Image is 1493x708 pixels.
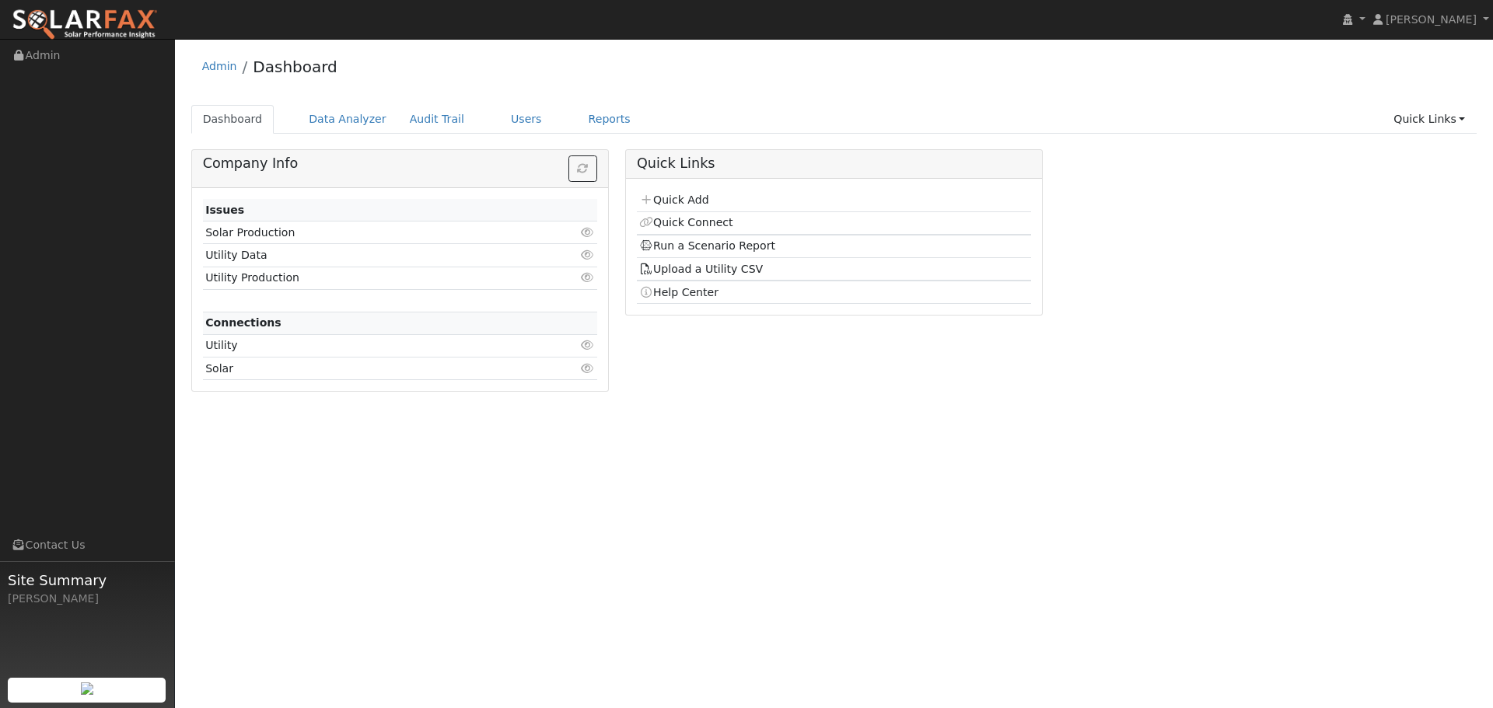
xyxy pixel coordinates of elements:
td: Solar [203,357,533,380]
img: retrieve [81,682,93,695]
a: Dashboard [191,105,274,134]
i: Click to view [581,227,595,238]
i: Click to view [581,272,595,283]
a: Data Analyzer [297,105,398,134]
a: Reports [577,105,642,134]
div: [PERSON_NAME] [8,591,166,607]
td: Solar Production [203,221,533,244]
td: Utility Data [203,244,533,267]
td: Utility Production [203,267,533,289]
a: Admin [202,60,237,72]
a: Quick Connect [639,216,733,228]
strong: Connections [205,316,281,329]
h5: Company Info [203,155,597,172]
a: Users [499,105,554,134]
i: Click to view [581,249,595,260]
a: Run a Scenario Report [639,239,775,252]
td: Utility [203,334,533,357]
a: Upload a Utility CSV [639,263,763,275]
a: Quick Links [1382,105,1477,134]
span: Site Summary [8,570,166,591]
a: Help Center [639,286,719,298]
a: Quick Add [639,194,708,206]
i: Click to view [581,340,595,351]
span: [PERSON_NAME] [1386,13,1477,26]
h5: Quick Links [637,155,1031,172]
a: Audit Trail [398,105,476,134]
i: Click to view [581,363,595,374]
strong: Issues [205,204,244,216]
img: SolarFax [12,9,158,41]
a: Dashboard [253,58,337,76]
